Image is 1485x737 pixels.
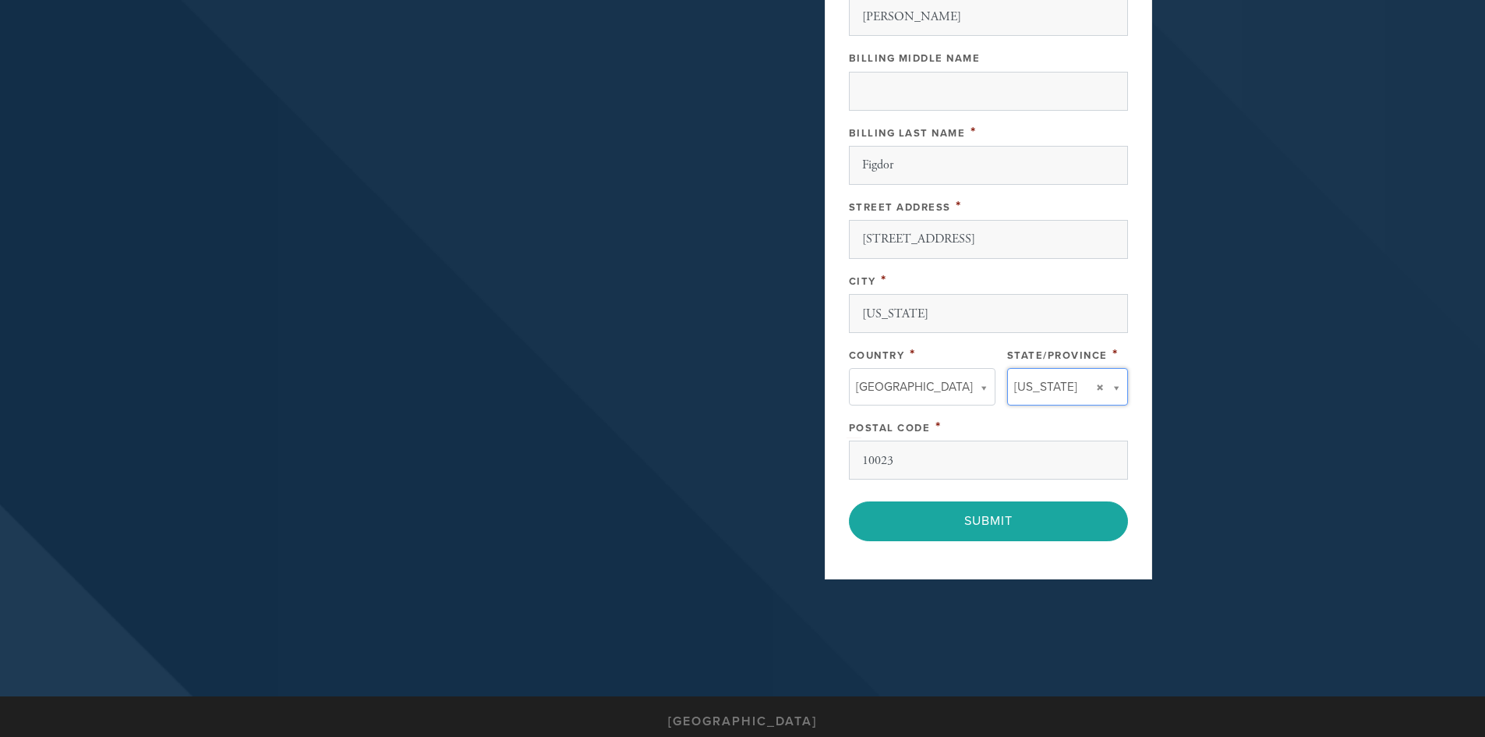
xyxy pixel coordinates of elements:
span: This field is required. [956,197,962,214]
a: [GEOGRAPHIC_DATA] [849,368,995,406]
label: Billing Last Name [849,127,966,140]
label: Street Address [849,201,951,214]
label: Postal Code [849,422,931,434]
label: City [849,275,876,288]
span: This field is required. [910,345,916,363]
span: [GEOGRAPHIC_DATA] [856,377,973,397]
span: This field is required. [881,271,887,289]
label: State/Province [1007,349,1108,362]
label: Country [849,349,905,362]
span: This field is required. [1112,345,1119,363]
label: Billing Middle Name [849,52,981,65]
span: [US_STATE] [1014,377,1077,397]
span: This field is required. [971,123,977,140]
h3: [GEOGRAPHIC_DATA] [668,714,817,729]
input: Submit [849,501,1128,540]
a: [US_STATE] [1007,368,1128,406]
span: This field is required. [935,418,942,435]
